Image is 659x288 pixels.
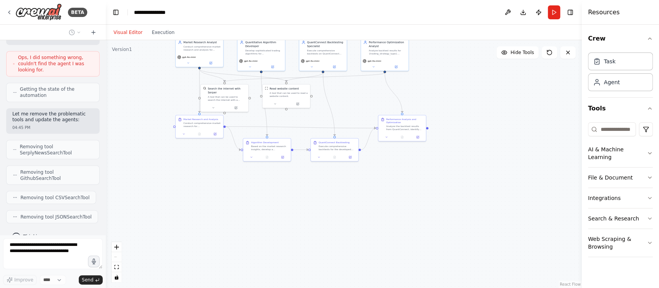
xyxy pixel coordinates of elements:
span: gpt-4o-mini [368,59,381,63]
button: Start a new chat [87,28,100,37]
button: No output available [394,135,410,139]
button: File & Document [588,168,653,188]
div: Performance Analysis and OptimizationAnalyze the backtest results from QuantConnect, identify per... [378,115,426,142]
div: Search the internet with Serper [208,87,246,95]
g: Edge from 612d730a-67c2-425e-9839-0bee2caa8fc7 to 2b98be6c-0cb3-44a8-978e-36cf2b117e3b [226,125,376,130]
button: Hide Tools [496,46,539,59]
div: QuantConnect BacktestingExecute comprehensive backtests for the developed {trading_strategy_type}... [310,138,359,162]
nav: breadcrumb [134,8,173,16]
img: SerperDevTool [203,87,206,90]
div: React Flow controls [112,242,122,282]
span: Removing tool SerplyNewsSearchTool [20,143,93,156]
g: Edge from 162c2fa2-d183-47cb-8f00-bc4313995344 to 2b98be6c-0cb3-44a8-978e-36cf2b117e3b [383,73,404,113]
span: Removing tool GithubSearchTool [20,169,93,181]
div: SerperDevToolSearch the internet with SerperA tool that can be used to search the internet with a... [200,84,249,112]
span: Improve [14,277,33,283]
g: Edge from 07652f4c-7297-417d-a545-68667c7f967c to 8fc5294a-19b3-4496-bbfe-496b603b9618 [198,69,288,82]
div: A tool that can be used to read a website content. [269,91,308,98]
div: QuantConnect Backtesting Specialist [307,41,344,48]
div: ScrapeWebsiteToolRead website contentA tool that can be used to read a website content. [262,84,310,108]
button: Open in side panel [411,135,424,139]
div: Read website content [269,87,299,91]
g: Edge from 1e035fc8-e993-4753-81df-a71dce7774d3 to 23d5d237-5282-4860-8eb4-9dcb6d558103 [293,148,308,152]
div: Quantitative Algorithm Developer [245,41,283,48]
div: QuantConnect Backtesting SpecialistExecute comprehensive backtests on QuantConnect platform for {... [299,38,347,71]
button: Click to speak your automation idea [88,256,100,267]
button: Open in side panel [276,155,289,159]
button: Open in side panel [208,132,222,136]
g: Edge from 67ca6d7d-0e74-4613-af8e-e6f578bf4b3f to 1e035fc8-e993-4753-81df-a71dce7774d3 [259,73,269,136]
div: Version 1 [112,46,132,53]
button: Search & Research [588,208,653,229]
span: Hide Tools [510,49,534,56]
div: Analyze the backtest results from QuantConnect, identify performance strengths and weaknesses, an... [386,125,424,131]
button: Improve [3,275,37,285]
button: Execution [147,28,179,37]
div: BETA [68,8,87,17]
div: Algorithm DevelopmentBased on the market research insights, develop a sophisticated {trading_stra... [243,138,291,162]
button: Open in side panel [287,102,309,106]
img: Logo [15,3,62,21]
span: gpt-4o-mini [306,59,319,63]
button: AI & Machine Learning [588,139,653,167]
button: fit view [112,262,122,272]
button: Integrations [588,188,653,208]
div: Execute comprehensive backtests for the developed {trading_strategy_type} algorithm on QuantConne... [318,145,356,151]
div: Based on the market research insights, develop a sophisticated {trading_strategy_type} trading al... [251,145,288,151]
div: Develop sophisticated trading algorithms for {trading_strategy_type} strategies based on market r... [245,49,283,55]
span: gpt-4o-mini [244,59,258,63]
span: Ops, I did something wrong, couldn't find the agent I was looking for. [18,54,93,73]
button: Hide left sidebar [110,7,121,18]
div: A tool that can be used to search the internet with a search_query. Supports different search typ... [208,95,246,102]
p: Let me remove the problematic tools and update the agents: [12,111,93,123]
div: Performance Optimization AnalystAnalyze backtest results for {trading_strategy_type} strategies, ... [361,38,409,71]
button: Send [79,275,103,285]
span: Thinking... [23,233,47,239]
button: Tools [588,98,653,119]
h4: Resources [588,8,620,17]
g: Edge from cf032251-d714-4cca-a091-646c012d9fe6 to 8fc5294a-19b3-4496-bbfe-496b603b9618 [285,73,325,82]
div: Conduct comprehensive market research and analysis for {trading_strategy_type} strategies, identi... [183,45,221,51]
span: Removing tool CSVSearchTool [20,194,90,200]
div: QuantConnect Backtesting [318,141,349,144]
div: Performance Optimization Analyst [369,41,406,48]
button: Open in side panel [324,64,346,69]
g: Edge from 162c2fa2-d183-47cb-8f00-bc4313995344 to 7df3d282-2531-4097-a6f2-2c5e7667f38f [223,73,387,82]
span: Removing tool JSONSearchTool [20,213,91,220]
div: Market Research and Analysis [183,118,218,121]
img: ScrapeWebsiteTool [265,87,268,90]
div: Execute comprehensive backtests on QuantConnect platform for {trading_strategy_type} algorithms, ... [307,49,344,55]
button: Open in side panel [262,64,284,69]
div: 04:45 PM [12,125,93,130]
g: Edge from 612d730a-67c2-425e-9839-0bee2caa8fc7 to 1e035fc8-e993-4753-81df-a71dce7774d3 [226,125,241,152]
div: Quantitative Algorithm DeveloperDevelop sophisticated trading algorithms for {trading_strategy_ty... [237,38,285,71]
a: React Flow attribution [560,282,581,286]
button: zoom in [112,242,122,252]
button: Open in side panel [344,155,357,159]
div: Tools [588,119,653,263]
button: toggle interactivity [112,272,122,282]
button: Hide right sidebar [565,7,576,18]
textarea: To enrich screen reader interactions, please activate Accessibility in Grammarly extension settings [3,238,103,269]
span: gpt-4o-mini [182,56,196,59]
button: Crew [588,28,653,49]
div: Market Research Analyst [183,41,221,44]
span: Send [82,277,93,283]
div: Market Research and AnalysisConduct comprehensive market research for {trading_strategy_type} str... [175,115,224,139]
div: Task [604,58,615,65]
button: Switch to previous chat [66,28,84,37]
g: Edge from cf032251-d714-4cca-a091-646c012d9fe6 to 23d5d237-5282-4860-8eb4-9dcb6d558103 [321,73,337,136]
button: No output available [259,155,275,159]
div: Agent [604,78,620,86]
div: Crew [588,49,653,97]
button: Open in side panel [200,61,222,65]
button: No output available [326,155,342,159]
button: Open in side panel [225,105,247,110]
button: No output available [191,132,207,136]
div: Performance Analysis and Optimization [386,118,424,124]
g: Edge from 07652f4c-7297-417d-a545-68667c7f967c to 7df3d282-2531-4097-a6f2-2c5e7667f38f [198,69,227,82]
div: Market Research AnalystConduct comprehensive market research and analysis for {trading_strategy_t... [175,38,224,68]
div: Analyze backtest results for {trading_strategy_type} strategies, identify improvement opportuniti... [369,49,406,55]
div: Algorithm Development [251,141,279,144]
div: Conduct comprehensive market research for {trading_strategy_type} strategies targeting {target_as... [183,122,221,128]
